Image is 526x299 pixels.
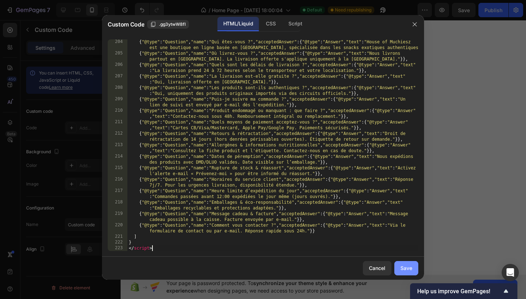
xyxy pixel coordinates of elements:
[108,108,127,119] div: 210
[108,188,127,199] div: 217
[218,17,259,31] div: HTML/Liquid
[108,131,127,142] div: 212
[6,71,128,101] p: Chaque box contient un mélange unique de sucré, salé et surprenant, avec des produits , introuvab...
[417,288,502,295] span: Help us improve GemPages!
[369,264,385,272] div: Cancel
[6,148,128,171] p: Frequently Asked Questions
[108,119,127,131] div: 211
[363,261,391,275] button: Cancel
[502,264,519,281] div: Open Intercom Messenger
[76,49,125,55] strong: 15 articles différents
[108,96,127,108] div: 209
[108,73,127,85] div: 207
[108,199,127,211] div: 218
[400,264,412,272] div: Save
[108,165,127,177] div: 215
[108,240,127,245] div: 222
[14,196,45,202] div: Custom Code
[12,79,122,93] strong: originaux et authentiques
[394,261,418,275] button: Save
[108,245,127,251] div: 223
[108,177,127,188] div: 216
[5,237,129,256] input: support@gempages.help
[5,147,129,172] h2: Rich Text Editor. Editing area: main
[5,211,129,220] span: Custom code
[108,222,127,234] div: 220
[108,142,127,154] div: 213
[6,226,128,234] p: Email
[417,287,510,295] button: Show survey - Help us improve GemPages!
[260,17,281,31] div: CSS
[6,49,128,71] p: Découvrez un coffret rempli de , soigneusement sélectionnés pour vous faire voyager au cœur du [G...
[108,62,127,73] div: 206
[159,21,186,28] span: .gg3ytwW8fl
[147,20,189,29] button: .gg3ytwW8fl
[108,85,127,96] div: 208
[108,234,127,240] div: 221
[6,178,128,193] p: Still have questions? Send us your questions by filling out the form below, we will be happy to a...
[108,20,144,29] span: Custom Code
[108,50,127,62] div: 205
[283,17,308,31] div: Script
[108,211,127,222] div: 219
[108,39,127,50] div: 204
[108,154,127,165] div: 214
